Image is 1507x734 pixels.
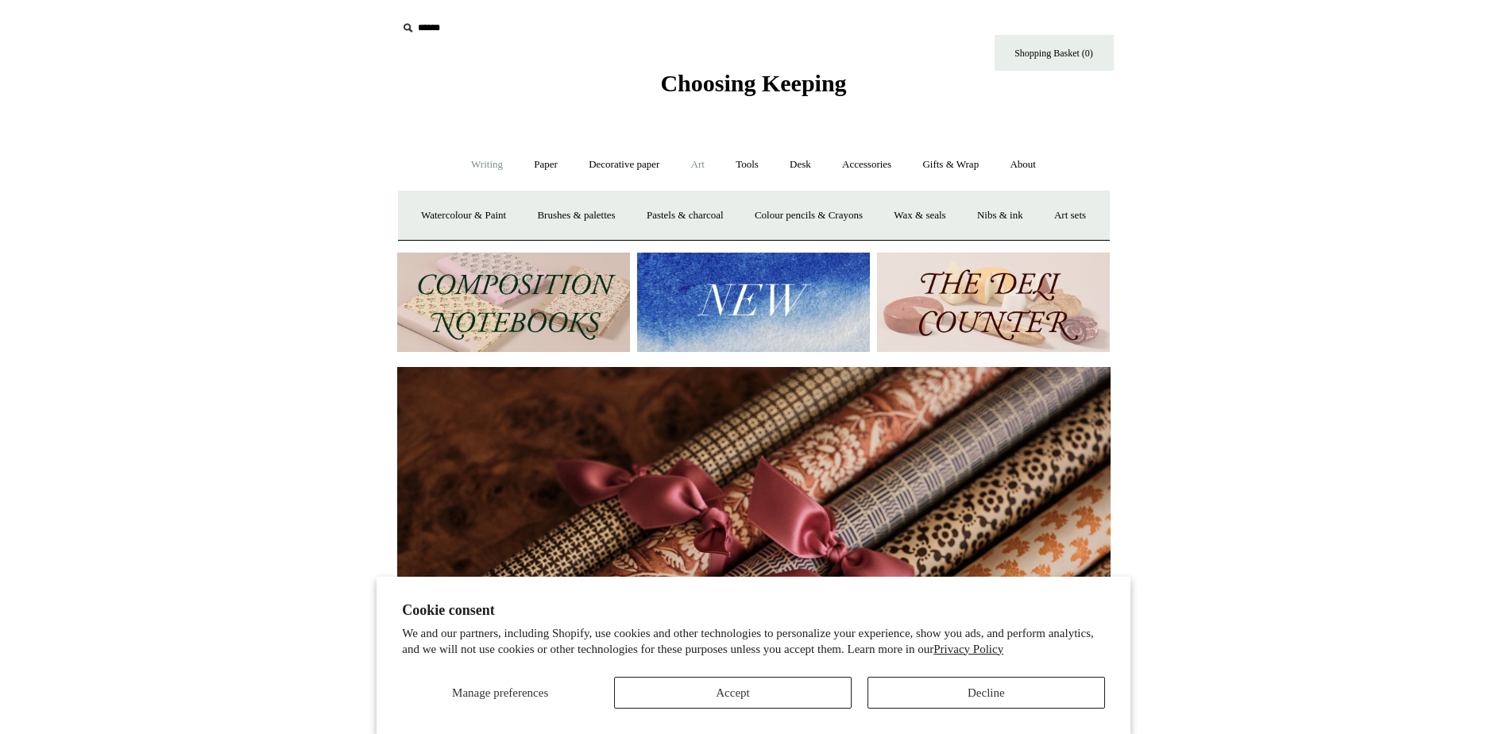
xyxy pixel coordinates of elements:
[933,643,1003,655] a: Privacy Policy
[995,144,1050,186] a: About
[877,253,1110,352] img: The Deli Counter
[963,195,1038,237] a: Nibs & ink
[775,144,825,186] a: Desk
[397,253,630,352] img: 202302 Composition ledgers.jpg__PID:69722ee6-fa44-49dd-a067-31375e5d54ec
[908,144,993,186] a: Gifts & Wrap
[1040,195,1100,237] a: Art sets
[632,195,738,237] a: Pastels & charcoal
[740,195,877,237] a: Colour pencils & Crayons
[879,195,960,237] a: Wax & seals
[677,144,719,186] a: Art
[413,575,445,607] button: Previous
[660,70,846,96] span: Choosing Keeping
[828,144,906,186] a: Accessories
[407,195,520,237] a: Watercolour & Paint
[402,677,598,709] button: Manage preferences
[721,144,773,186] a: Tools
[452,686,548,699] span: Manage preferences
[402,626,1105,657] p: We and our partners, including Shopify, use cookies and other technologies to personalize your ex...
[995,35,1114,71] a: Shopping Basket (0)
[1063,575,1095,607] button: Next
[614,677,852,709] button: Accept
[520,144,572,186] a: Paper
[660,83,846,94] a: Choosing Keeping
[402,602,1105,619] h2: Cookie consent
[523,195,629,237] a: Brushes & palettes
[457,144,517,186] a: Writing
[637,253,870,352] img: New.jpg__PID:f73bdf93-380a-4a35-bcfe-7823039498e1
[574,144,674,186] a: Decorative paper
[867,677,1105,709] button: Decline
